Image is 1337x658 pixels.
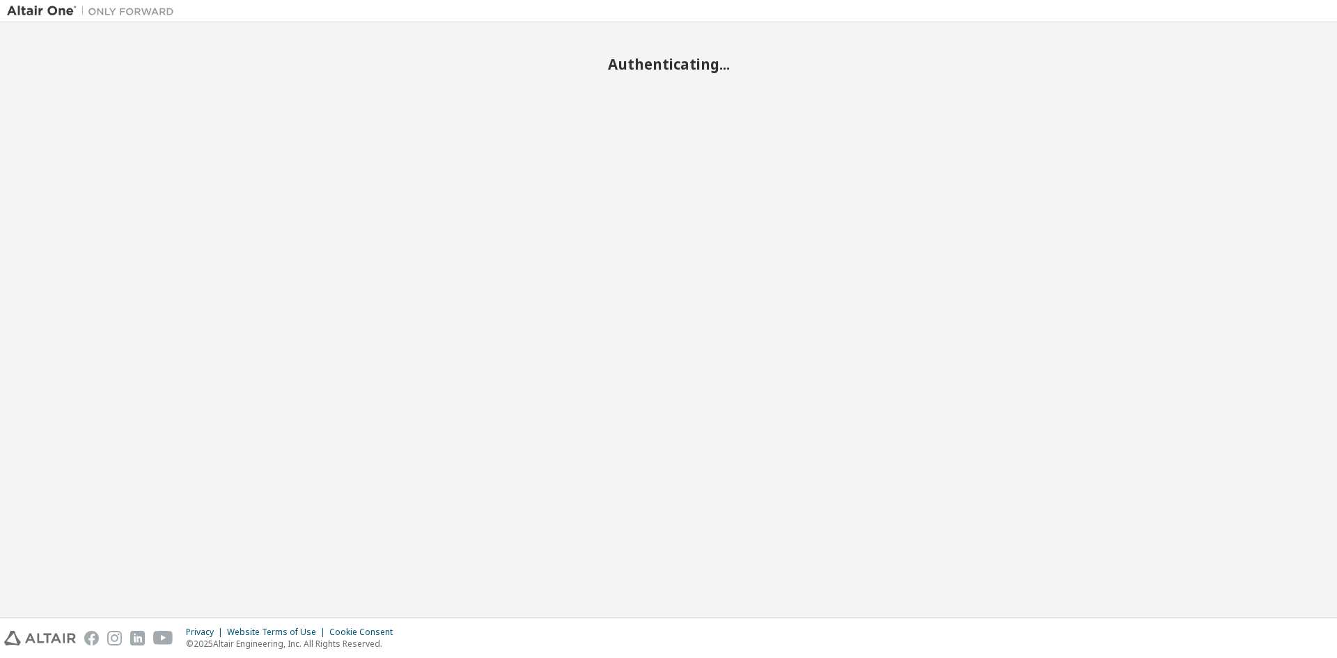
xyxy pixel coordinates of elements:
[7,55,1330,73] h2: Authenticating...
[4,631,76,645] img: altair_logo.svg
[227,627,329,638] div: Website Terms of Use
[107,631,122,645] img: instagram.svg
[130,631,145,645] img: linkedin.svg
[186,638,401,650] p: © 2025 Altair Engineering, Inc. All Rights Reserved.
[329,627,401,638] div: Cookie Consent
[153,631,173,645] img: youtube.svg
[84,631,99,645] img: facebook.svg
[186,627,227,638] div: Privacy
[7,4,181,18] img: Altair One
